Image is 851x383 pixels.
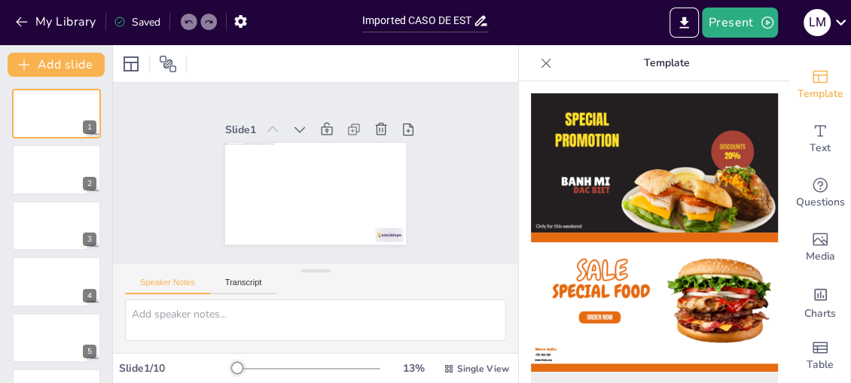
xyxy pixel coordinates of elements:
[790,329,850,383] div: Add a table
[83,177,96,190] div: 2
[125,278,210,294] button: Speaker Notes
[806,248,835,265] span: Media
[804,305,836,322] span: Charts
[670,8,699,38] button: Export to PowerPoint
[119,361,236,375] div: Slide 1 / 10
[83,120,96,134] div: 1
[11,10,102,34] button: My Library
[12,144,101,194] div: 2
[12,257,101,306] div: 4
[804,8,831,38] button: L M
[12,201,101,251] div: 3
[83,289,96,302] div: 4
[807,357,834,373] span: Table
[114,15,160,29] div: Saved
[159,55,177,73] span: Position
[702,8,777,38] button: Present
[8,53,105,77] button: Add slide
[790,220,850,275] div: Add images, graphics, shapes or video
[210,278,277,294] button: Transcript
[558,45,775,81] p: Template
[12,89,101,138] div: 1
[531,93,778,233] img: thumb-1.png
[395,361,432,375] div: 13 %
[83,345,96,358] div: 5
[119,52,143,76] div: Layout
[798,86,843,102] span: Template
[790,166,850,220] div: Get real-time input from your audience
[790,275,850,329] div: Add charts and graphs
[790,112,850,166] div: Add text boxes
[457,363,509,375] span: Single View
[804,9,831,36] div: L M
[796,194,845,211] span: Questions
[362,10,473,32] input: Insert title
[230,113,262,130] div: Slide 1
[12,313,101,363] div: 5
[83,233,96,246] div: 3
[790,58,850,112] div: Add ready made slides
[810,140,831,157] span: Text
[531,233,778,372] img: thumb-2.png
